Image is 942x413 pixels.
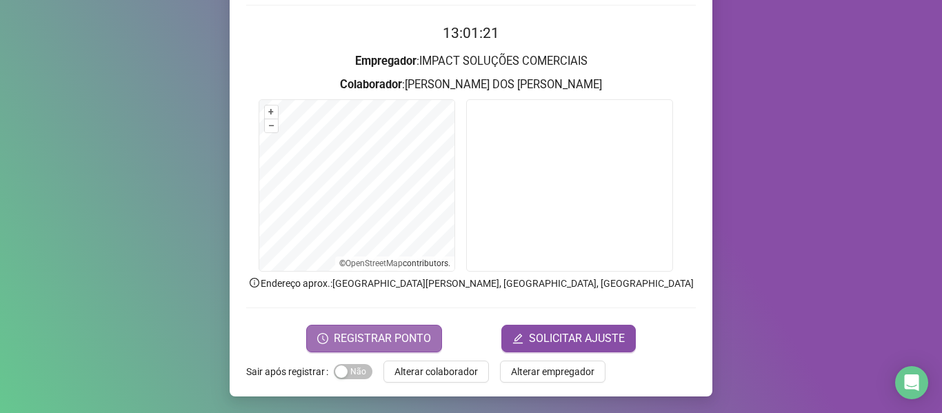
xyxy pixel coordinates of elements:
button: Alterar empregador [500,361,605,383]
li: © contributors. [339,259,450,268]
button: editSOLICITAR AJUSTE [501,325,636,352]
button: + [265,105,278,119]
span: SOLICITAR AJUSTE [529,330,625,347]
span: Alterar colaborador [394,364,478,379]
button: REGISTRAR PONTO [306,325,442,352]
label: Sair após registrar [246,361,334,383]
span: REGISTRAR PONTO [334,330,431,347]
span: info-circle [248,276,261,289]
button: – [265,119,278,132]
h3: : IMPACT SOLUÇÕES COMERCIAIS [246,52,696,70]
time: 13:01:21 [443,25,499,41]
strong: Colaborador [340,78,402,91]
span: clock-circle [317,333,328,344]
span: Alterar empregador [511,364,594,379]
button: Alterar colaborador [383,361,489,383]
h3: : [PERSON_NAME] DOS [PERSON_NAME] [246,76,696,94]
div: Open Intercom Messenger [895,366,928,399]
strong: Empregador [355,54,417,68]
a: OpenStreetMap [345,259,403,268]
span: edit [512,333,523,344]
p: Endereço aprox. : [GEOGRAPHIC_DATA][PERSON_NAME], [GEOGRAPHIC_DATA], [GEOGRAPHIC_DATA] [246,276,696,291]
